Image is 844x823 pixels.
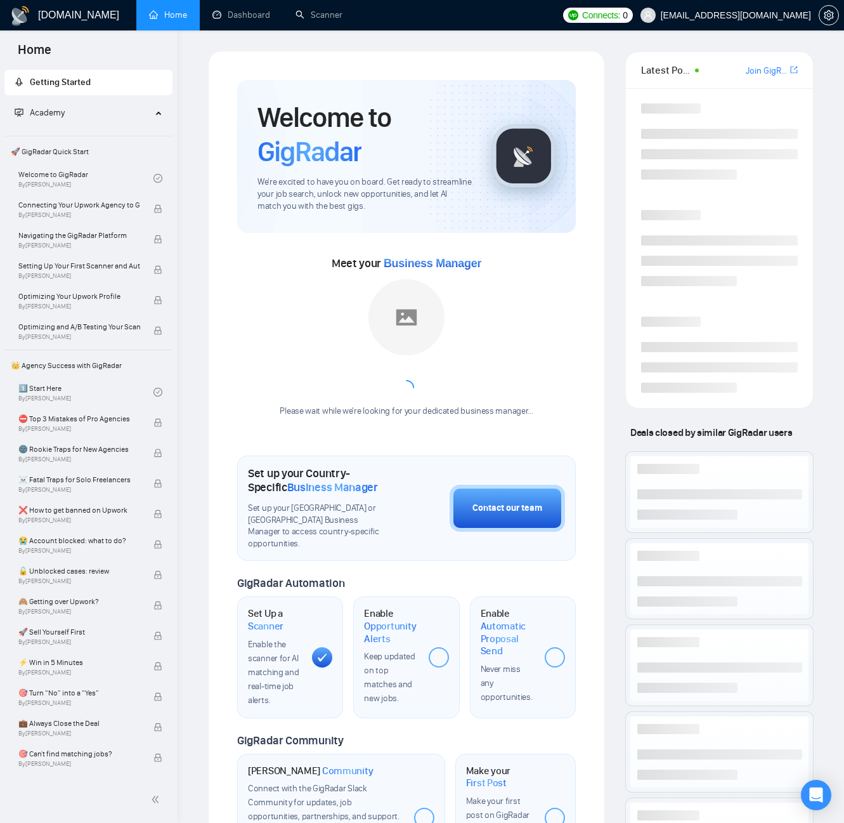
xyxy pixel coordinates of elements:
img: placeholder.png [368,279,445,355]
span: Keep updated on top matches and new jobs. [364,651,415,704]
span: By [PERSON_NAME] [18,577,140,585]
span: lock [153,265,162,274]
span: 🚀 GigRadar Quick Start [6,139,171,164]
span: We're excited to have you on board. Get ready to streamline your job search, unlock new opportuni... [257,176,472,213]
span: Navigating the GigRadar Platform [18,229,140,242]
span: 💼 Always Close the Deal [18,717,140,730]
span: 🚀 Sell Yourself First [18,626,140,638]
h1: Set Up a [248,607,302,632]
a: setting [819,10,839,20]
a: export [790,64,798,76]
a: homeHome [149,10,187,20]
span: lock [153,692,162,701]
span: rocket [15,77,23,86]
span: Academy [15,107,65,118]
span: Automatic Proposal Send [481,620,535,657]
span: By [PERSON_NAME] [18,425,140,433]
span: By [PERSON_NAME] [18,456,140,463]
span: 0 [623,8,628,22]
span: lock [153,296,162,305]
span: export [790,65,798,75]
span: Scanner [248,620,283,633]
span: Set up your [GEOGRAPHIC_DATA] or [GEOGRAPHIC_DATA] Business Manager to access country-specific op... [248,503,386,551]
span: 👑 Agency Success with GigRadar [6,353,171,378]
span: By [PERSON_NAME] [18,242,140,249]
span: 🙈 Getting over Upwork? [18,595,140,608]
span: Getting Started [30,77,91,88]
span: Optimizing and A/B Testing Your Scanner for Better Results [18,320,140,333]
span: Connecting Your Upwork Agency to GigRadar [18,199,140,211]
span: lock [153,662,162,671]
span: Home [8,41,62,67]
span: Never miss any opportunities. [481,664,533,702]
span: Connects: [582,8,620,22]
span: First Post [466,777,507,789]
span: lock [153,479,162,488]
span: By [PERSON_NAME] [18,547,140,555]
span: lock [153,510,162,518]
span: 🎯 Turn “No” into a “Yes” [18,687,140,699]
span: check-circle [153,388,162,397]
span: Community [322,765,373,777]
button: setting [819,5,839,25]
span: GigRadar [257,135,361,169]
img: logo [10,6,30,26]
span: GigRadar Community [237,734,344,747]
span: lock [153,540,162,549]
span: 🌚 Rookie Traps for New Agencies [18,443,140,456]
span: setting [819,10,838,20]
span: By [PERSON_NAME] [18,760,140,768]
span: By [PERSON_NAME] [18,669,140,676]
span: ❌ How to get banned on Upwork [18,504,140,517]
span: Business Manager [287,480,378,494]
span: ☠️ Fatal Traps for Solo Freelancers [18,473,140,486]
span: By [PERSON_NAME] [18,272,140,280]
span: By [PERSON_NAME] [18,730,140,737]
div: Contact our team [472,501,542,515]
span: lock [153,204,162,213]
div: Please wait while we're looking for your dedicated business manager... [272,405,540,418]
span: ⛔ Top 3 Mistakes of Pro Agencies [18,412,140,425]
span: lock [153,753,162,762]
span: Business Manager [384,257,481,270]
div: Open Intercom Messenger [801,780,831,810]
span: lock [153,326,162,335]
li: Getting Started [4,70,172,95]
span: lock [153,570,162,579]
button: Contact our team [450,485,565,532]
span: By [PERSON_NAME] [18,699,140,707]
h1: [PERSON_NAME] [248,765,373,777]
span: By [PERSON_NAME] [18,333,140,341]
span: lock [153,601,162,610]
span: Optimizing Your Upwork Profile [18,290,140,303]
h1: Welcome to [257,100,472,169]
a: Join GigRadar Slack Community [746,64,788,78]
span: check-circle [153,174,162,183]
span: user [644,11,652,20]
span: 🎯 Can't find matching jobs? [18,747,140,760]
a: searchScanner [295,10,342,20]
span: loading [398,379,415,397]
span: By [PERSON_NAME] [18,211,140,219]
img: upwork-logo.png [568,10,578,20]
span: Deals closed by similar GigRadar users [625,421,797,444]
span: fund-projection-screen [15,108,23,117]
span: lock [153,723,162,732]
span: By [PERSON_NAME] [18,638,140,646]
h1: Enable [481,607,535,657]
span: Meet your [332,256,481,270]
span: lock [153,418,162,427]
img: gigradar-logo.png [492,124,555,188]
span: 🔓 Unblocked cases: review [18,565,140,577]
span: Academy [30,107,65,118]
span: By [PERSON_NAME] [18,486,140,494]
span: 😭 Account blocked: what to do? [18,534,140,547]
span: By [PERSON_NAME] [18,608,140,616]
span: By [PERSON_NAME] [18,517,140,524]
span: GigRadar Automation [237,576,344,590]
h1: Enable [364,607,418,645]
a: dashboardDashboard [212,10,270,20]
span: ⚡ Win in 5 Minutes [18,656,140,669]
span: Latest Posts from the GigRadar Community [641,62,691,78]
span: Setting Up Your First Scanner and Auto-Bidder [18,260,140,272]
